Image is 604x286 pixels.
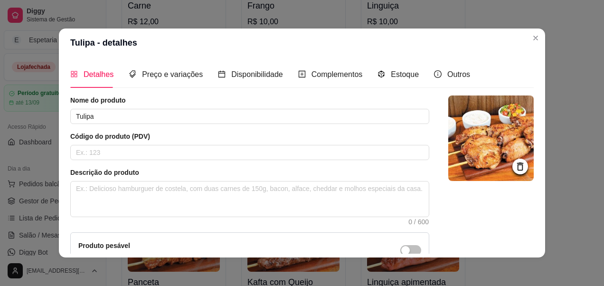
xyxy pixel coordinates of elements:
[142,70,203,78] span: Preço e variações
[70,109,429,124] input: Ex.: Hamburguer de costela
[129,70,136,78] span: tags
[59,29,545,57] header: Tulipa - detalhes
[311,70,363,78] span: Complementos
[78,242,130,249] label: Produto pesável
[391,70,419,78] span: Estoque
[84,70,113,78] span: Detalhes
[78,253,370,260] p: Ao marcar essa opção o valor do produto será desconsiderado da forma unitária e começará a valer ...
[70,95,429,105] article: Nome do produto
[377,70,385,78] span: code-sandbox
[70,168,429,177] article: Descrição do produto
[218,70,226,78] span: calendar
[231,70,283,78] span: Disponibilidade
[298,70,306,78] span: plus-square
[528,30,543,46] button: Close
[70,70,78,78] span: appstore
[434,70,442,78] span: info-circle
[447,70,470,78] span: Outros
[70,145,429,160] input: Ex.: 123
[70,132,429,141] article: Código do produto (PDV)
[448,95,534,181] img: logo da loja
